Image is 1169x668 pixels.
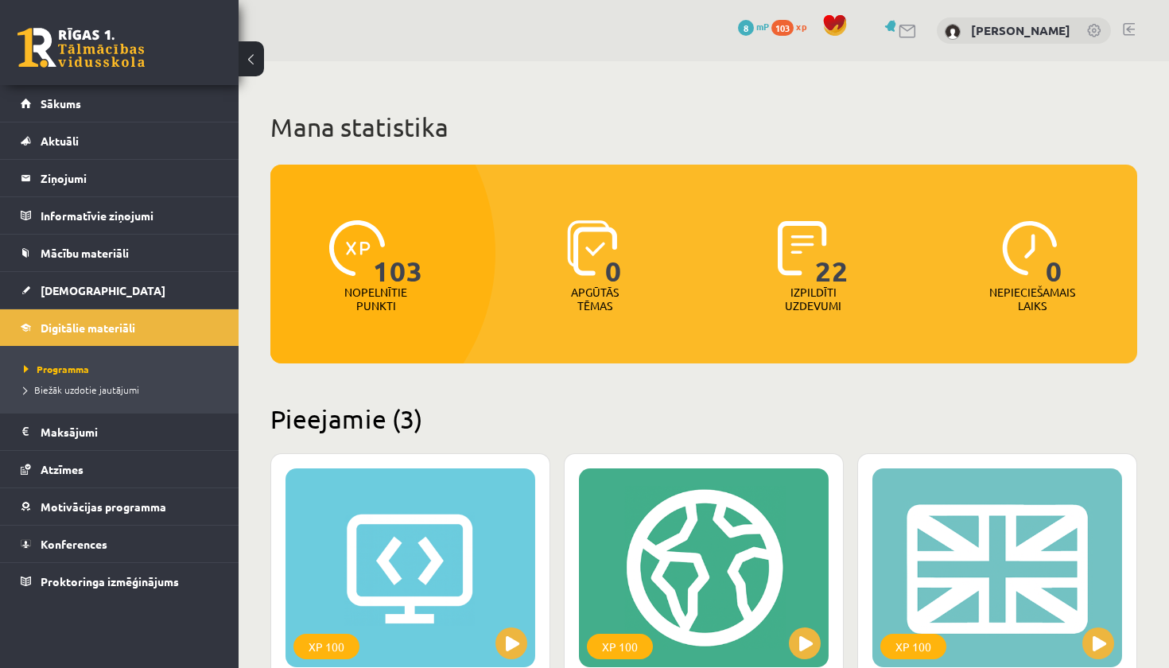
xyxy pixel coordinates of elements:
span: mP [756,20,769,33]
span: 0 [1046,220,1062,285]
a: Maksājumi [21,414,219,450]
p: Nepieciešamais laiks [989,285,1075,313]
a: Aktuāli [21,122,219,159]
a: [DEMOGRAPHIC_DATA] [21,272,219,309]
p: Nopelnītie punkti [344,285,407,313]
span: Konferences [41,537,107,551]
span: Mācību materiāli [41,246,129,260]
a: Mācību materiāli [21,235,219,271]
legend: Ziņojumi [41,160,219,196]
div: XP 100 [293,634,359,659]
span: Programma [24,363,89,375]
span: Digitālie materiāli [41,320,135,335]
p: Apgūtās tēmas [564,285,626,313]
a: Rīgas 1. Tālmācības vidusskola [17,28,145,68]
a: Programma [24,362,223,376]
p: Izpildīti uzdevumi [783,285,845,313]
a: Digitālie materiāli [21,309,219,346]
span: 22 [815,220,849,285]
a: Proktoringa izmēģinājums [21,563,219,600]
span: [DEMOGRAPHIC_DATA] [41,283,165,297]
a: [PERSON_NAME] [971,22,1070,38]
h1: Mana statistika [270,111,1137,143]
legend: Informatīvie ziņojumi [41,197,219,234]
img: icon-clock-7be60019b62300814b6bd22b8e044499b485619524d84068768e800edab66f18.svg [1002,220,1058,276]
div: XP 100 [587,634,653,659]
img: icon-learned-topics-4a711ccc23c960034f471b6e78daf4a3bad4a20eaf4de84257b87e66633f6470.svg [567,220,617,276]
span: Proktoringa izmēģinājums [41,574,179,588]
span: Motivācijas programma [41,499,166,514]
h2: Pieejamie (3) [270,403,1137,434]
img: Emīls Brakše [945,24,961,40]
span: xp [796,20,806,33]
span: Sākums [41,96,81,111]
a: Sākums [21,85,219,122]
a: 8 mP [738,20,769,33]
span: 103 [373,220,423,285]
span: Biežāk uzdotie jautājumi [24,383,139,396]
a: Biežāk uzdotie jautājumi [24,383,223,397]
a: 103 xp [771,20,814,33]
a: Konferences [21,526,219,562]
a: Atzīmes [21,451,219,487]
img: icon-completed-tasks-ad58ae20a441b2904462921112bc710f1caf180af7a3daa7317a5a94f2d26646.svg [778,220,827,276]
a: Ziņojumi [21,160,219,196]
legend: Maksājumi [41,414,219,450]
span: 0 [605,220,622,285]
a: Motivācijas programma [21,488,219,525]
span: 8 [738,20,754,36]
span: 103 [771,20,794,36]
span: Aktuāli [41,134,79,148]
a: Informatīvie ziņojumi [21,197,219,234]
img: icon-xp-0682a9bc20223a9ccc6f5883a126b849a74cddfe5390d2b41b4391c66f2066e7.svg [329,220,385,276]
span: Atzīmes [41,462,83,476]
div: XP 100 [880,634,946,659]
